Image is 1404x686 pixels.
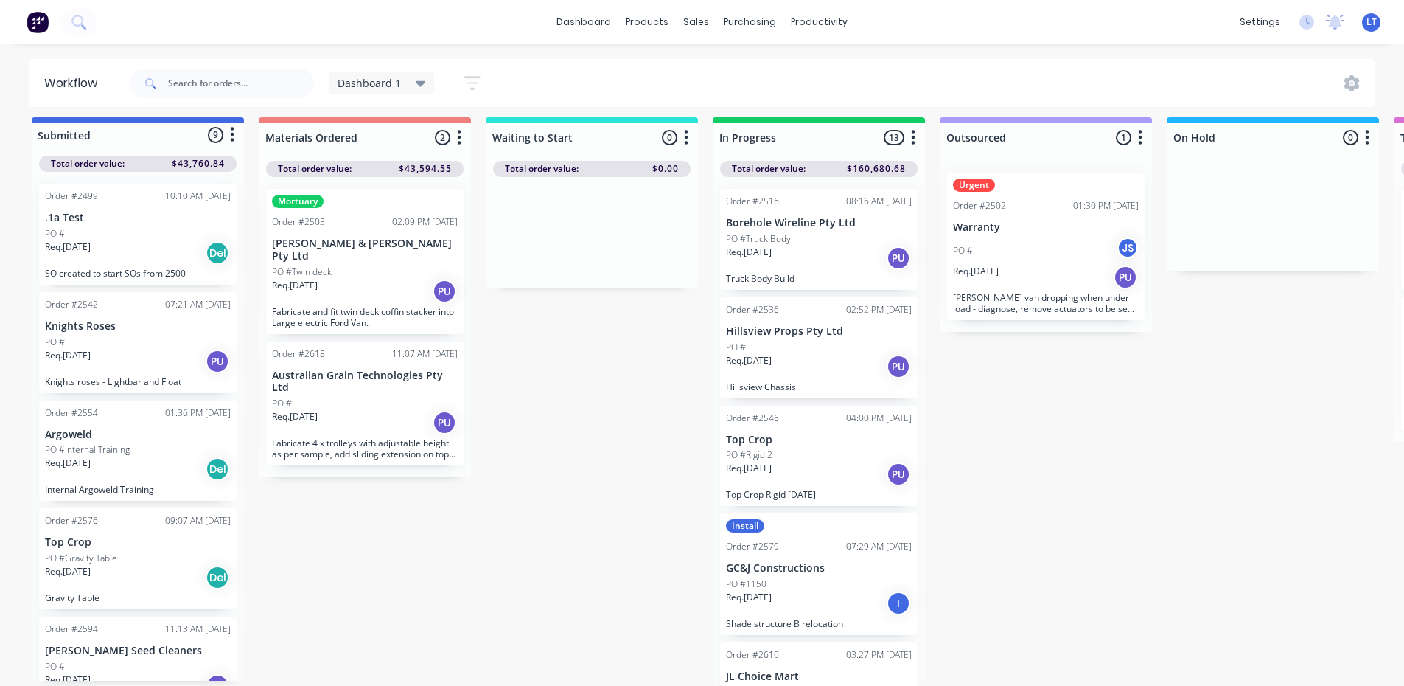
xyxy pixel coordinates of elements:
[45,623,98,636] div: Order #2594
[1073,199,1139,212] div: 01:30 PM [DATE]
[887,355,910,378] div: PU
[726,325,912,338] p: Hillsview Props Pty Ltd
[45,660,65,673] p: PO #
[266,342,464,466] div: Order #261811:07 AM [DATE]Australian Grain Technologies Pty LtdPO #Req.[DATE]PUFabricate 4 x trol...
[953,199,1006,212] div: Order #2502
[726,217,912,229] p: Borehole Wireline Pty Ltd
[726,618,912,629] p: Shade structure B relocation
[726,519,764,533] div: Install
[953,292,1139,314] p: [PERSON_NAME] van dropping when under load - diagnose, remove actuators to be sent away for repai...
[399,162,452,176] span: $43,594.55
[272,370,458,395] p: Australian Grain Technologies Pty Ltd
[726,671,912,683] p: JL Choice Mart
[783,11,855,33] div: productivity
[953,244,973,257] p: PO #
[726,540,779,553] div: Order #2579
[338,75,401,91] span: Dashboard 1
[846,540,912,553] div: 07:29 AM [DATE]
[953,179,995,192] div: Urgent
[726,412,779,425] div: Order #2546
[726,246,772,259] p: Req. [DATE]
[392,215,458,229] div: 02:09 PM [DATE]
[39,508,237,609] div: Order #257609:07 AM [DATE]Top CropPO #Gravity TableReq.[DATE]DelGravity Table
[45,240,91,254] p: Req. [DATE]
[45,443,130,457] p: PO #Internal Training
[953,221,1139,234] p: Warranty
[726,303,779,316] div: Order #2536
[165,623,231,636] div: 11:13 AM [DATE]
[433,411,456,434] div: PU
[726,195,779,208] div: Order #2516
[887,462,910,486] div: PU
[206,457,229,481] div: Del
[272,195,324,208] div: Mortuary
[726,273,912,284] p: Truck Body Build
[272,397,292,410] p: PO #
[272,410,318,423] p: Req. [DATE]
[39,292,237,393] div: Order #254207:21 AM [DATE]Knights RosesPO #Req.[DATE]PUKnights roses - Lightbar and Float
[45,190,98,203] div: Order #2499
[45,376,231,387] p: Knights roses - Lightbar and Float
[846,195,912,208] div: 08:16 AM [DATE]
[953,265,999,278] p: Req. [DATE]
[45,552,117,565] p: PO #Gravity Table
[45,514,98,527] div: Order #2576
[726,648,779,662] div: Order #2610
[39,184,237,285] div: Order #249910:10 AM [DATE].1a TestPO #Req.[DATE]DelSO created to start SOs from 2500
[272,279,318,292] p: Req. [DATE]
[45,484,231,495] p: Internal Argoweld Training
[45,320,231,333] p: Knights Roses
[947,173,1145,320] div: UrgentOrder #250201:30 PM [DATE]WarrantyPO #JSReq.[DATE]PU[PERSON_NAME] van dropping when under l...
[45,536,231,549] p: Top Crop
[726,462,772,475] p: Req. [DATE]
[676,11,716,33] div: sales
[732,162,806,176] span: Total order value:
[45,268,231,279] p: SO created to start SOs from 2500
[549,11,618,33] a: dashboard
[45,429,231,441] p: Argoweld
[392,347,458,361] div: 11:07 AM [DATE]
[165,406,231,420] div: 01:36 PM [DATE]
[172,157,225,170] span: $43,760.84
[846,412,912,425] div: 04:00 PM [DATE]
[272,437,458,460] p: Fabricate 4 x trolleys with adjustable height as per sample, add sliding extension on top to allo...
[846,648,912,662] div: 03:27 PM [DATE]
[716,11,783,33] div: purchasing
[45,298,98,311] div: Order #2542
[726,562,912,575] p: GC&J Constructions
[1366,15,1377,29] span: LT
[39,401,237,502] div: Order #255401:36 PM [DATE]ArgoweldPO #Internal TrainingReq.[DATE]DelInternal Argoweld Training
[45,227,65,240] p: PO #
[272,266,332,279] p: PO #Twin deck
[1117,237,1139,259] div: JS
[720,406,918,507] div: Order #254604:00 PM [DATE]Top CropPO #Rigid 2Req.[DATE]PUTop Crop Rigid [DATE]
[726,591,772,604] p: Req. [DATE]
[720,297,918,398] div: Order #253602:52 PM [DATE]Hillsview Props Pty LtdPO #Req.[DATE]PUHillsview Chassis
[726,448,772,462] p: PO #Rigid 2
[206,241,229,265] div: Del
[272,215,325,229] div: Order #2503
[726,341,746,354] p: PO #
[168,69,314,98] input: Search for orders...
[206,350,229,373] div: PU
[45,457,91,470] p: Req. [DATE]
[165,190,231,203] div: 10:10 AM [DATE]
[1114,266,1137,289] div: PU
[726,354,772,367] p: Req. [DATE]
[278,162,352,176] span: Total order value:
[45,645,231,657] p: [PERSON_NAME] Seed Cleaners
[433,280,456,303] div: PU
[726,232,791,246] p: PO #Truck Body
[206,566,229,589] div: Del
[846,303,912,316] div: 02:52 PM [DATE]
[887,246,910,270] div: PU
[45,336,65,349] p: PO #
[45,592,231,603] p: Gravity Table
[652,162,679,176] span: $0.00
[165,514,231,527] div: 09:07 AM [DATE]
[720,189,918,290] div: Order #251608:16 AM [DATE]Borehole Wireline Pty LtdPO #Truck BodyReq.[DATE]PUTruck Body Build
[726,434,912,446] p: Top Crop
[266,189,464,334] div: MortuaryOrder #250302:09 PM [DATE][PERSON_NAME] & [PERSON_NAME] Pty LtdPO #Twin deckReq.[DATE]PUF...
[272,347,325,361] div: Order #2618
[272,238,458,263] p: [PERSON_NAME] & [PERSON_NAME] Pty Ltd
